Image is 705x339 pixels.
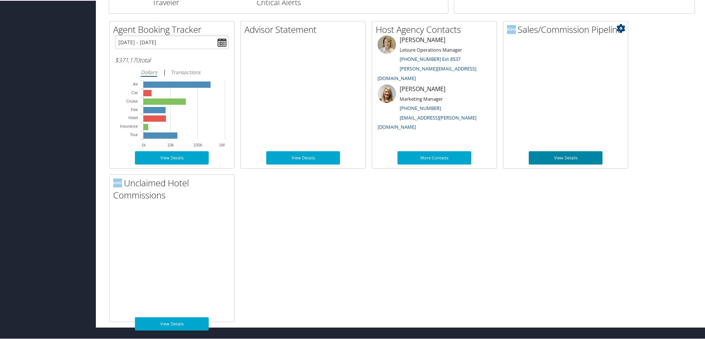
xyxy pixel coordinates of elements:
tspan: Cruise [126,98,138,103]
a: [PERSON_NAME][EMAIL_ADDRESS][DOMAIN_NAME] [378,65,476,81]
text: 10k [167,142,174,146]
h2: Advisor Statement [244,23,365,35]
div: | [115,67,229,76]
a: More Contacts [397,151,471,164]
i: Transactions [171,68,200,75]
h2: Host Agency Contacts [376,23,497,35]
li: [PERSON_NAME] [374,35,495,84]
tspan: Insurance [120,123,138,128]
a: [EMAIL_ADDRESS][PERSON_NAME][DOMAIN_NAME] [378,114,476,130]
text: 1M [219,142,225,146]
tspan: Hotel [128,115,138,119]
h2: Sales/Commission Pipeline [507,23,628,35]
tspan: Tour [130,132,138,136]
tspan: Fee [131,107,138,111]
a: [PHONE_NUMBER] [400,104,441,111]
img: meredith-price.jpg [378,35,396,53]
small: Marketing Manager [400,95,443,101]
h2: Unclaimed Hotel Commissions [113,176,234,201]
li: [PERSON_NAME] [374,84,495,133]
span: $371,170 [115,55,139,63]
text: 100k [193,142,202,146]
img: ali-moffitt.jpg [378,84,396,102]
h2: Agent Booking Tracker [113,23,234,35]
img: domo-logo.png [113,178,122,187]
tspan: Car [131,90,138,94]
i: Dollars [141,68,157,75]
img: domo-logo.png [507,24,516,33]
h6: total [115,55,229,63]
a: View Details [529,151,602,164]
small: Leisure Operations Manager [400,46,462,52]
a: View Details [135,151,209,164]
a: [PHONE_NUMBER] Ext 8537 [400,55,461,62]
text: 1k [141,142,146,146]
a: View Details [266,151,340,164]
a: View Details [135,316,209,330]
tspan: Air [133,81,138,86]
